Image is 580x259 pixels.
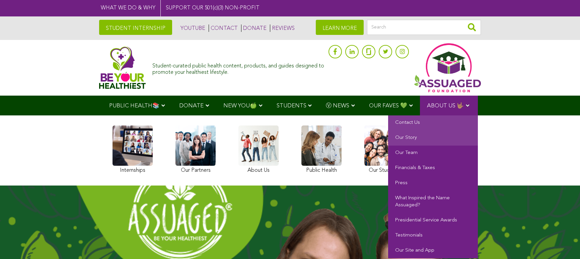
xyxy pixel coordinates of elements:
[369,103,407,109] span: OUR FAVES 💚
[388,131,478,146] a: Our Story
[427,103,464,109] span: ABOUT US 🤟🏽
[99,46,146,89] img: Assuaged
[367,20,481,35] input: Search
[209,24,238,32] a: CONTACT
[388,176,478,191] a: Press
[414,43,481,92] img: Assuaged App
[388,115,478,131] a: Contact Us
[388,243,478,258] a: Our Site and App
[388,191,478,213] a: What Inspired the Name Assuaged?
[99,96,481,115] div: Navigation Menu
[316,20,364,35] a: LEARN MORE
[388,146,478,161] a: Our Team
[99,20,172,35] a: STUDENT INTERNSHIP
[152,60,325,76] div: Student-curated public health content, products, and guides designed to promote your healthiest l...
[241,24,267,32] a: DONATE
[179,103,204,109] span: DONATE
[547,227,580,259] iframe: Chat Widget
[326,103,349,109] span: Ⓥ NEWS
[223,103,257,109] span: NEW YOU🍏
[366,48,371,55] img: glassdoor
[270,24,295,32] a: REVIEWS
[277,103,306,109] span: STUDENTS
[388,161,478,176] a: Financials & Taxes
[109,103,159,109] span: PUBLIC HEALTH📚
[388,228,478,243] a: Testimonials
[179,24,205,32] a: YOUTUBE
[388,213,478,228] a: Presidential Service Awards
